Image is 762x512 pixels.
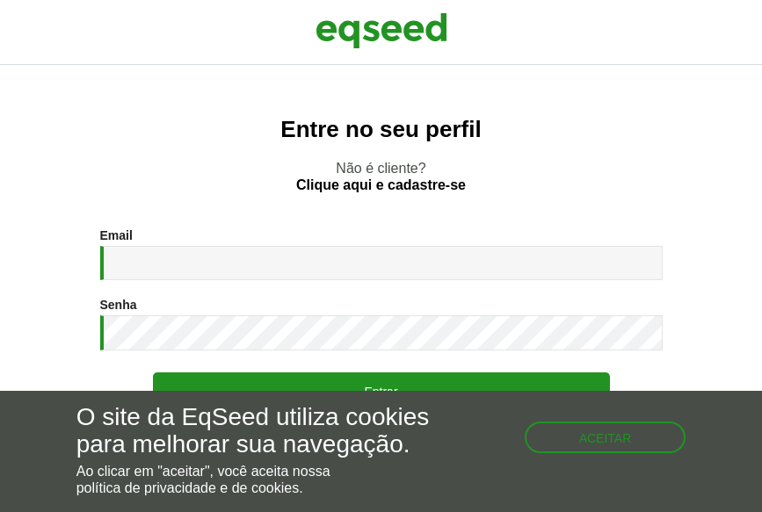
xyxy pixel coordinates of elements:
h5: O site da EqSeed utiliza cookies para melhorar sua navegação. [76,404,442,458]
img: EqSeed Logo [316,9,447,53]
p: Ao clicar em "aceitar", você aceita nossa . [76,463,442,496]
a: política de privacidade e de cookies [76,481,300,495]
p: Não é cliente? [35,160,727,193]
label: Senha [100,299,137,311]
h2: Entre no seu perfil [35,117,727,142]
button: Entrar [153,372,610,409]
a: Clique aqui e cadastre-se [296,178,466,192]
label: Email [100,229,133,242]
button: Aceitar [525,422,686,453]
